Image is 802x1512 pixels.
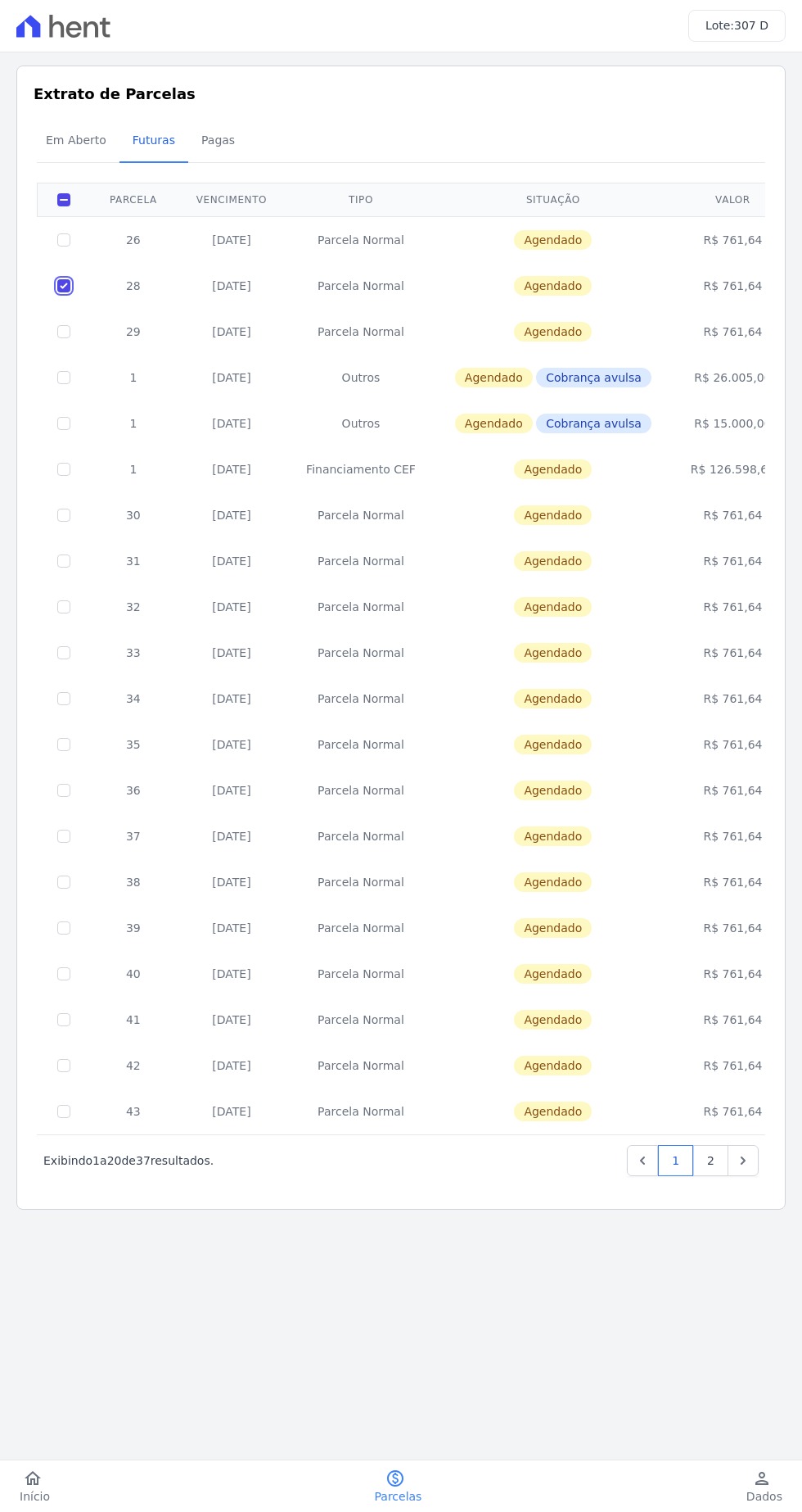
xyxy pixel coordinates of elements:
[36,124,116,156] span: Em Aberto
[514,551,592,571] span: Agendado
[671,538,795,584] td: R$ 761,64
[514,872,592,892] span: Agendado
[671,905,795,951] td: R$ 761,64
[671,1043,795,1089] td: R$ 761,64
[514,597,592,617] span: Agendado
[627,1145,658,1176] a: Previous
[90,584,177,630] td: 32
[136,1154,151,1167] span: 37
[286,538,435,584] td: Parcela Normal
[671,263,795,309] td: R$ 761,64
[435,183,671,216] th: Situação
[286,263,435,309] td: Parcela Normal
[286,997,435,1043] td: Parcela Normal
[90,767,177,813] td: 36
[90,859,177,905] td: 38
[177,767,286,813] td: [DATE]
[177,492,286,538] td: [DATE]
[536,368,651,387] span: Cobrança avulsa
[177,401,286,446] td: [DATE]
[455,368,533,387] span: Agendado
[286,1043,435,1089] td: Parcela Normal
[671,859,795,905] td: R$ 761,64
[671,492,795,538] td: R$ 761,64
[177,905,286,951] td: [DATE]
[752,1469,772,1488] i: person
[514,964,592,984] span: Agendado
[43,1152,214,1169] p: Exibindo a de resultados.
[119,120,188,163] a: Futuras
[191,124,245,156] span: Pagas
[375,1488,422,1505] span: Parcelas
[286,905,435,951] td: Parcela Normal
[123,124,185,156] span: Futuras
[671,183,795,216] th: Valor
[286,309,435,355] td: Parcela Normal
[286,446,435,492] td: Financiamento CEF
[23,1469,43,1488] i: home
[90,538,177,584] td: 31
[90,905,177,951] td: 39
[90,309,177,355] td: 29
[177,446,286,492] td: [DATE]
[107,1154,122,1167] span: 20
[286,584,435,630] td: Parcela Normal
[734,19,768,32] span: 307 D
[671,1089,795,1134] td: R$ 761,64
[92,1154,100,1167] span: 1
[671,997,795,1043] td: R$ 761,64
[177,997,286,1043] td: [DATE]
[90,492,177,538] td: 30
[514,1010,592,1030] span: Agendado
[177,584,286,630] td: [DATE]
[355,1469,442,1505] a: paidParcelas
[514,459,592,479] span: Agendado
[286,401,435,446] td: Outros
[514,781,592,800] span: Agendado
[188,120,248,163] a: Pagas
[514,276,592,296] span: Agendado
[90,997,177,1043] td: 41
[177,722,286,767] td: [DATE]
[671,767,795,813] td: R$ 761,64
[177,630,286,676] td: [DATE]
[671,216,795,263] td: R$ 761,64
[514,1102,592,1121] span: Agendado
[286,722,435,767] td: Parcela Normal
[727,1469,802,1505] a: personDados
[705,17,768,34] h3: Lote:
[286,355,435,401] td: Outros
[286,216,435,263] td: Parcela Normal
[671,951,795,997] td: R$ 761,64
[90,263,177,309] td: 28
[728,1145,759,1176] a: Next
[286,492,435,538] td: Parcela Normal
[177,309,286,355] td: [DATE]
[90,401,177,446] td: 1
[671,676,795,722] td: R$ 761,64
[90,183,177,216] th: Parcela
[90,1043,177,1089] td: 42
[514,689,592,708] span: Agendado
[671,722,795,767] td: R$ 761,64
[671,309,795,355] td: R$ 761,64
[177,183,286,216] th: Vencimento
[671,584,795,630] td: R$ 761,64
[286,1089,435,1134] td: Parcela Normal
[286,676,435,722] td: Parcela Normal
[286,630,435,676] td: Parcela Normal
[90,722,177,767] td: 35
[177,676,286,722] td: [DATE]
[177,216,286,263] td: [DATE]
[177,538,286,584] td: [DATE]
[90,216,177,263] td: 26
[286,813,435,859] td: Parcela Normal
[177,1089,286,1134] td: [DATE]
[514,322,592,342] span: Agendado
[286,183,435,216] th: Tipo
[90,446,177,492] td: 1
[536,414,651,433] span: Cobrança avulsa
[177,263,286,309] td: [DATE]
[90,676,177,722] td: 34
[177,813,286,859] td: [DATE]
